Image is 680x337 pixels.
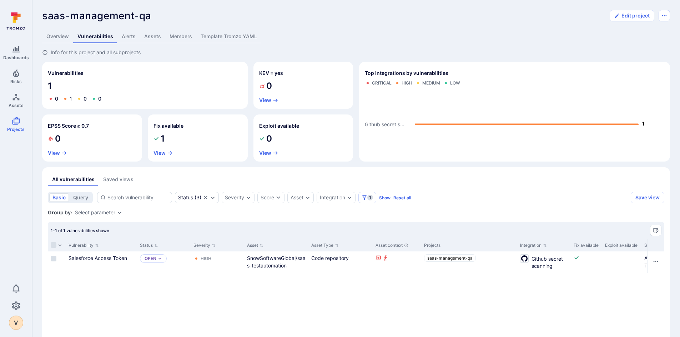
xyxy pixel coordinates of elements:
[450,80,460,86] div: Low
[51,228,109,233] span: 1-1 of 1 vulnerabilities shown
[137,251,191,273] div: Cell for Status
[291,195,303,200] button: Asset
[48,150,67,156] a: View
[427,255,473,261] span: saas-management-qa
[140,242,158,248] button: Sort by Status
[191,251,244,273] div: Cell for Severity
[178,195,193,200] div: Status
[153,122,183,129] h2: Fix available
[9,316,23,330] button: V
[42,10,151,22] span: saas-management-qa
[650,256,661,267] button: Row actions menu
[372,80,392,86] div: Critical
[610,10,654,21] button: Edit project
[49,193,69,202] button: basic
[42,30,670,43] div: Project tabs
[311,254,370,262] div: Code repository
[571,251,602,273] div: Cell for Fix available
[358,192,376,203] button: Filters
[107,194,169,201] input: Search vulnerability
[75,210,115,215] button: Select parameter
[48,209,72,216] span: Group by:
[210,195,216,200] button: Expand dropdown
[367,195,373,200] span: 1
[153,150,173,156] button: View
[75,210,122,215] div: grouping parameters
[421,251,517,273] div: Cell for Projects
[51,49,141,56] span: Info for this project and all subprojects
[48,173,664,186] div: assets tabs
[9,316,23,330] div: vishi.tamhankar@snowsoftware.com
[145,256,156,261] button: Open
[117,210,122,215] button: Expand dropdown
[73,30,117,43] a: Vulnerabilities
[103,176,134,183] div: Saved views
[520,242,547,248] button: Sort by Integration
[244,251,308,273] div: Cell for Asset
[158,256,162,261] button: Expand dropdown
[320,195,345,200] button: Integration
[7,127,25,132] span: Projects
[70,193,91,202] button: query
[51,256,56,261] span: Select row
[178,195,201,200] button: Status(3)
[424,242,514,249] div: Projects
[393,195,411,200] button: Reset all
[178,195,201,200] div: ( 3 )
[196,30,261,43] a: Template Tromzo YAML
[365,70,448,77] span: Top integrations by vulnerabilities
[266,80,272,92] span: 0
[117,30,140,43] a: Alerts
[48,80,242,92] span: 1
[84,96,87,102] a: 0
[379,195,391,200] button: Show
[42,30,73,43] a: Overview
[42,62,248,109] div: Vulnerabilities
[193,242,216,248] button: Sort by Severity
[365,89,665,156] svg: Top integrations by vulnerabilities bar
[3,55,29,60] span: Dashboards
[605,242,639,249] div: Exploit available
[259,97,278,103] button: View
[642,121,645,127] text: 1
[359,62,670,162] div: Top integrations by vulnerabilities
[517,251,571,273] div: Cell for Integration
[261,194,274,201] div: Score
[650,225,661,236] div: Manage columns
[140,30,165,43] a: Assets
[201,256,211,261] div: High
[9,103,24,108] span: Assets
[225,195,244,200] div: Severity
[404,243,408,247] div: Automatically discovered context associated with the asset
[266,133,272,144] span: 0
[48,251,66,273] div: Cell for selection
[161,133,165,144] span: 1
[246,195,251,200] button: Expand dropdown
[257,192,284,203] button: Score
[55,96,58,102] a: 0
[247,255,306,269] a: SnowSoftwareGlobal/saas-testautomation
[259,70,283,77] h2: KEV = yes
[98,96,101,102] a: 0
[376,242,418,249] div: Asset context
[647,251,664,273] div: Cell for
[51,242,56,248] span: Select all rows
[203,195,208,200] button: Clear selection
[574,242,599,249] div: Fix available
[602,251,641,273] div: Cell for Exploit available
[48,70,84,77] span: Vulnerabilities
[259,122,299,129] h2: Exploit available
[631,192,664,203] button: Save view
[66,251,137,273] div: Cell for Vulnerability
[532,254,568,270] span: Github secret scanning
[311,242,339,248] button: Sort by Asset Type
[402,80,412,86] div: High
[52,176,95,183] div: All vulnerabilities
[69,255,127,261] a: Salesforce Access Token
[55,133,61,144] span: 0
[308,251,373,273] div: Cell for Asset Type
